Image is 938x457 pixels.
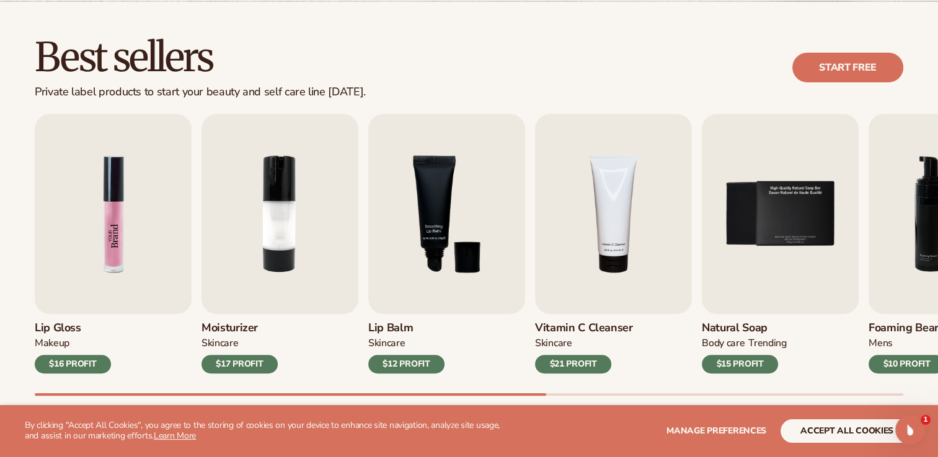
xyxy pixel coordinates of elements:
[368,321,445,335] h3: Lip Balm
[368,355,445,373] div: $12 PROFIT
[35,37,366,78] h2: Best sellers
[781,419,913,443] button: accept all cookies
[201,337,238,350] div: SKINCARE
[792,53,903,82] a: Start free
[201,114,358,373] a: 2 / 9
[702,321,787,335] h3: Natural Soap
[35,321,111,335] h3: Lip Gloss
[35,114,192,373] a: 1 / 9
[748,337,786,350] div: TRENDING
[35,85,366,99] div: Private label products to start your beauty and self care line [DATE].
[535,337,572,350] div: Skincare
[895,415,925,445] iframe: Intercom live chat
[25,420,509,442] p: By clicking "Accept All Cookies", you agree to the storing of cookies on your device to enhance s...
[666,425,766,437] span: Manage preferences
[35,337,69,350] div: MAKEUP
[535,355,611,373] div: $21 PROFIT
[368,337,405,350] div: SKINCARE
[702,355,778,373] div: $15 PROFIT
[35,114,192,314] img: Shopify Image 5
[201,321,278,335] h3: Moisturizer
[368,114,525,373] a: 3 / 9
[535,321,633,335] h3: Vitamin C Cleanser
[702,337,745,350] div: BODY Care
[154,430,196,442] a: Learn More
[869,337,893,350] div: mens
[201,355,278,373] div: $17 PROFIT
[702,114,859,373] a: 5 / 9
[535,114,692,373] a: 4 / 9
[666,419,766,443] button: Manage preferences
[35,355,111,373] div: $16 PROFIT
[921,415,931,425] span: 1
